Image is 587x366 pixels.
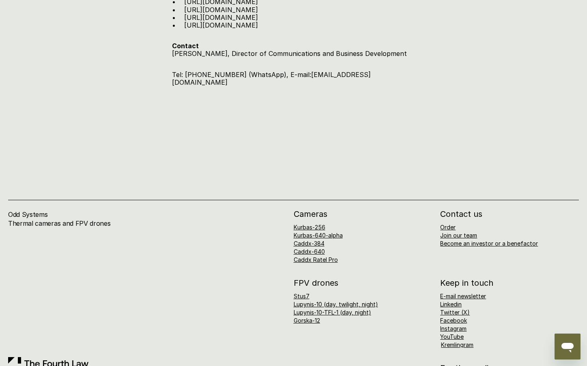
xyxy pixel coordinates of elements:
a: Instagram [440,325,467,332]
p: [PERSON_NAME], Director of Communications and Business Development [172,42,415,58]
a: Caddx Ratel Pro [294,256,338,263]
h2: Keep in touch [440,279,493,287]
a: [EMAIL_ADDRESS][DOMAIN_NAME] [172,71,371,86]
a: Twitter (X) [440,309,470,316]
a: Gorska-12 [294,317,320,324]
h2: Contact us [440,210,579,218]
a: Caddx-384 [294,240,325,247]
iframe: Button to launch messaging window, conversation in progress [555,334,581,360]
a: Kurbas-256 [294,224,325,231]
a: Facebook [440,317,467,324]
a: [URL][DOMAIN_NAME] [184,6,258,14]
a: Lupynis-10 (day, twilight, night) [294,301,378,308]
a: Join our team [440,232,477,239]
h4: Odd Systems Thermal cameras and FPV drones [8,210,192,237]
h2: FPV drones [294,279,432,287]
h2: Cameras [294,210,432,218]
a: Stus7 [294,293,310,300]
a: Kremlingram [441,341,473,348]
a: Lupynis-10-TFL-1 (day, night) [294,309,371,316]
a: Become an investor or a benefactor [440,240,538,247]
a: Caddx-640 [294,248,325,255]
p: Tel: [PHONE_NUMBER] (WhatsApp), E-mail: [172,71,415,86]
strong: Contact [172,42,199,50]
a: [URL][DOMAIN_NAME] [184,21,258,29]
a: Order [440,224,456,231]
a: YouTube [440,333,464,340]
a: Linkedin [440,301,462,308]
a: E-mail newsletter [440,293,486,300]
a: [URL][DOMAIN_NAME] [184,13,258,21]
a: Kurbas-640-alpha [294,232,343,239]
